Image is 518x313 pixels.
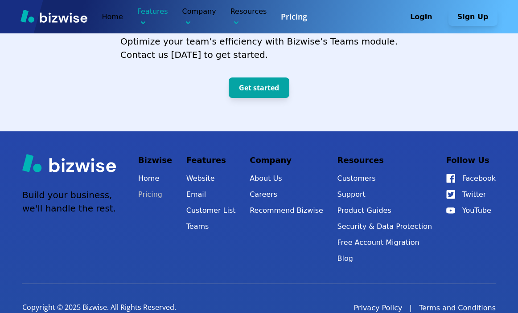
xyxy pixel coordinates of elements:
[401,12,448,21] a: Login
[21,9,87,23] img: Bizwise Logo
[337,252,432,265] a: Blog
[102,12,123,21] a: Home
[250,172,323,185] a: About Us
[448,8,497,26] button: Sign Up
[337,188,432,201] button: Support
[337,220,432,233] a: Security & Data Protection
[230,6,267,27] p: Resources
[446,174,455,183] img: Facebook Icon
[337,154,432,167] p: Resources
[186,154,236,167] p: Features
[250,188,323,201] a: Careers
[250,204,323,217] a: Recommend Bizwise
[186,204,236,217] a: Customer List
[186,220,236,233] a: Teams
[446,207,455,214] img: YouTube Icon
[337,236,432,249] a: Free Account Migration
[446,204,496,217] a: YouTube
[250,154,323,167] p: Company
[137,6,168,27] p: Features
[337,172,432,185] a: Customers
[182,6,216,27] p: Company
[446,172,496,185] a: Facebook
[138,188,172,201] a: Pricing
[138,172,172,185] a: Home
[186,188,236,201] a: Email
[229,76,289,116] a: Get started
[229,77,289,98] button: Get started
[22,154,116,172] img: Bizwise Logo
[120,35,398,61] p: Optimize your team’s efficiency with Bizwise’s Teams module. Contact us [DATE] to get started.
[138,154,172,167] p: Bizwise
[337,204,432,217] a: Product Guides
[446,154,496,167] p: Follow Us
[401,8,441,26] button: Login
[281,11,307,22] a: Pricing
[448,12,497,21] a: Sign Up
[446,188,496,201] a: Twitter
[186,172,236,185] a: Website
[22,303,176,313] p: Copyright © 2025 Bizwise. All Rights Reserved.
[446,190,455,199] img: Twitter Icon
[22,188,116,215] p: Build your business, we'll handle the rest.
